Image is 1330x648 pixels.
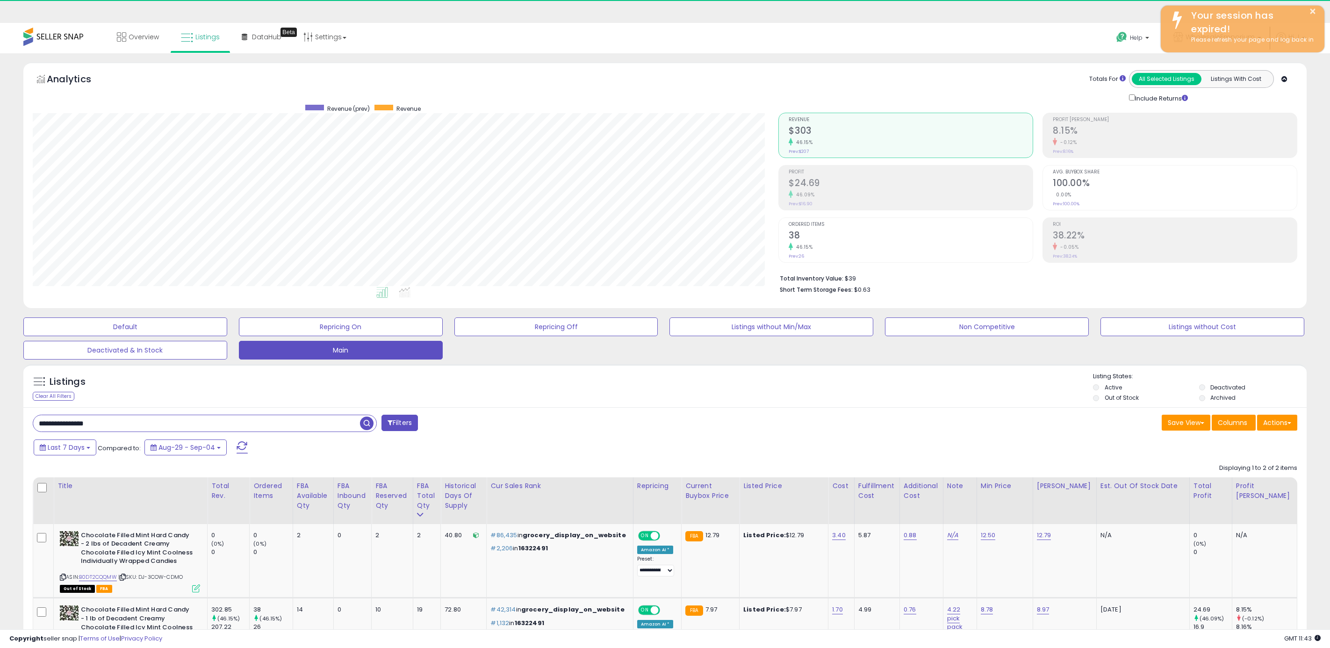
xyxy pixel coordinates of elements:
button: Default [23,317,227,336]
span: #42,314 [490,605,516,614]
div: Listed Price [743,481,824,491]
div: 14 [297,605,326,614]
p: in [490,605,625,614]
div: Total Profit [1193,481,1228,501]
button: Listings without Cost [1100,317,1304,336]
div: ASIN: [60,531,200,592]
b: Short Term Storage Fees: [780,286,853,294]
span: ON [639,606,651,614]
div: 0 [338,531,364,540]
a: Settings [296,23,353,51]
label: Deactivated [1210,383,1245,391]
span: OFF [658,606,673,614]
a: DataHub [235,23,288,51]
div: 2 [375,531,406,540]
div: Preset: [637,556,674,577]
div: 19 [417,605,434,614]
small: Prev: $207 [789,149,809,154]
p: in [490,531,625,540]
div: 207.22 [211,623,249,631]
div: 16.9 [1193,623,1232,631]
a: B0DT2CQQMW [79,573,117,581]
span: Profit [PERSON_NAME] [1053,117,1297,122]
small: (46.15%) [259,615,282,622]
a: Overview [110,23,166,51]
span: grocery_display_on_website [523,531,626,540]
div: 4.99 [858,605,892,614]
button: Save View [1162,415,1210,431]
div: 5.87 [858,531,892,540]
button: All Selected Listings [1132,73,1201,85]
h2: $303 [789,125,1033,138]
img: 61baP59SZ5L._SL40_.jpg [60,605,79,620]
small: 0.00% [1053,191,1071,198]
div: Clear All Filters [33,392,74,401]
small: (0%) [211,540,224,547]
div: FBA Reserved Qty [375,481,409,511]
a: 0.88 [904,531,917,540]
a: 3.40 [832,531,846,540]
p: [DATE] [1100,605,1182,614]
small: 46.09% [793,191,814,198]
button: Deactivated & In Stock [23,341,227,360]
button: Filters [381,415,418,431]
a: 8.97 [1037,605,1050,614]
div: Include Returns [1122,93,1199,103]
span: 7.97 [705,605,718,614]
a: 1.70 [832,605,843,614]
h2: 38.22% [1053,230,1297,243]
small: (-0.12%) [1242,615,1264,622]
div: N/A [1236,531,1290,540]
div: 8.16% [1236,623,1297,631]
div: Amazon AI * [637,546,674,554]
div: 26 [253,623,293,631]
span: #1,132 [490,619,509,627]
a: Terms of Use [80,634,120,643]
a: N/A [947,531,958,540]
div: Est. Out Of Stock Date [1100,481,1186,491]
div: Note [947,481,973,491]
div: 0 [1193,548,1232,556]
div: 0 [338,605,364,614]
p: Listing States: [1093,372,1307,381]
div: 0 [211,531,249,540]
img: 61baP59SZ5L._SL40_.jpg [60,531,79,546]
div: Repricing [637,481,677,491]
p: in [490,544,625,553]
button: Main [239,341,443,360]
div: Additional Cost [904,481,939,501]
div: 0 [253,548,293,556]
button: Repricing Off [454,317,658,336]
i: Get Help [1116,31,1128,43]
button: Last 7 Days [34,439,96,455]
button: Aug-29 - Sep-04 [144,439,227,455]
div: 40.80 [445,531,479,540]
span: | SKU: DJ-3COW-CDMO [118,573,183,581]
div: 2 [297,531,326,540]
a: 8.78 [981,605,993,614]
span: 16322491 [515,619,544,627]
button: Columns [1212,415,1256,431]
div: 38 [253,605,293,614]
a: 12.79 [1037,531,1051,540]
span: #2,206 [490,544,513,553]
div: Amazon AI * [637,620,674,628]
span: 12.79 [705,531,720,540]
small: -0.05% [1057,244,1078,251]
small: 46.15% [793,139,812,146]
div: Cost [832,481,850,491]
small: Prev: 26 [789,253,804,259]
div: Please refresh your page and log back in [1184,36,1317,44]
div: Fulfillment Cost [858,481,896,501]
div: seller snap | | [9,634,162,643]
button: Repricing On [239,317,443,336]
small: Prev: 38.24% [1053,253,1077,259]
div: Cur Sales Rank [490,481,629,491]
h2: 38 [789,230,1033,243]
small: (0%) [253,540,266,547]
div: 0 [1193,531,1232,540]
span: Aug-29 - Sep-04 [158,443,215,452]
h5: Listings [50,375,86,389]
div: 72.80 [445,605,479,614]
label: Out of Stock [1105,394,1139,402]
